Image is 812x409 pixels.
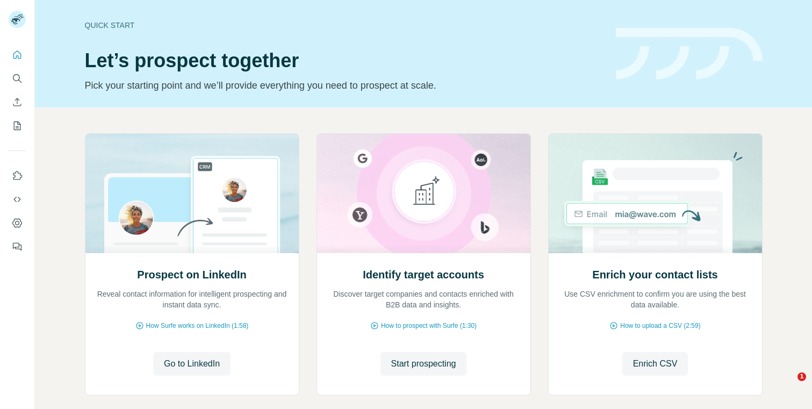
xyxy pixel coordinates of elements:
button: Start prospecting [380,352,467,376]
button: Feedback [9,237,26,256]
img: Prospect on LinkedIn [85,134,299,253]
button: Go to LinkedIn [153,352,231,376]
button: Use Surfe on LinkedIn [9,166,26,185]
p: Pick your starting point and we’ll provide everything you need to prospect at scale. [85,78,603,93]
h1: Let’s prospect together [85,50,603,71]
h2: Enrich your contact lists [592,267,717,282]
img: Identify target accounts [317,134,531,253]
button: Search [9,69,26,88]
span: How Surfe works on LinkedIn (1:58) [146,321,249,331]
button: Dashboard [9,213,26,233]
button: Enrich CSV [9,92,26,112]
button: My lists [9,116,26,135]
button: Quick start [9,45,26,64]
h2: Identify target accounts [363,267,484,282]
span: Go to LinkedIn [164,357,220,370]
span: How to prospect with Surfe (1:30) [381,321,477,331]
p: Use CSV enrichment to confirm you are using the best data available. [559,289,751,310]
img: Avatar [9,11,26,28]
h2: Prospect on LinkedIn [137,267,246,282]
img: Enrich your contact lists [548,134,763,253]
img: banner [616,28,763,80]
p: Reveal contact information for intelligent prospecting and instant data sync. [96,289,288,310]
div: Quick start [85,20,603,31]
span: 1 [797,372,806,381]
span: Start prospecting [391,357,456,370]
p: Discover target companies and contacts enriched with B2B data and insights. [328,289,520,310]
iframe: Intercom live chat [775,372,801,398]
button: Use Surfe API [9,190,26,209]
